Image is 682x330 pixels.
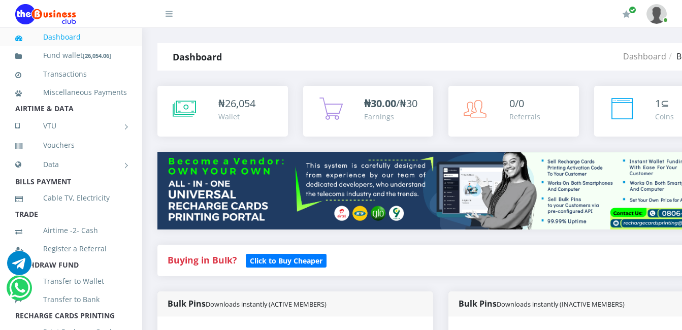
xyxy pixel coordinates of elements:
b: ₦30.00 [364,96,396,110]
div: Referrals [509,111,540,122]
a: Transactions [15,62,127,86]
span: /₦30 [364,96,417,110]
a: 0/0 Referrals [448,86,579,137]
a: Click to Buy Cheaper [246,254,327,266]
a: Miscellaneous Payments [15,81,127,104]
img: Logo [15,4,76,24]
a: Airtime -2- Cash [15,219,127,242]
span: 1 [655,96,661,110]
div: ⊆ [655,96,674,111]
a: ₦30.00/₦30 Earnings [303,86,434,137]
div: Wallet [218,111,255,122]
strong: Bulk Pins [168,298,327,309]
a: ₦26,054 Wallet [157,86,288,137]
strong: Dashboard [173,51,222,63]
span: Renew/Upgrade Subscription [629,6,636,14]
small: [ ] [83,52,111,59]
i: Renew/Upgrade Subscription [623,10,630,18]
a: Cable TV, Electricity [15,186,127,210]
a: Chat for support [9,283,30,300]
div: ₦ [218,96,255,111]
small: Downloads instantly (ACTIVE MEMBERS) [206,300,327,309]
span: 26,054 [225,96,255,110]
a: Data [15,152,127,177]
small: Downloads instantly (INACTIVE MEMBERS) [497,300,625,309]
strong: Bulk Pins [459,298,625,309]
b: Click to Buy Cheaper [250,256,322,266]
a: Transfer to Bank [15,288,127,311]
span: 0/0 [509,96,524,110]
a: Register a Referral [15,237,127,260]
b: 26,054.06 [85,52,109,59]
a: Transfer to Wallet [15,270,127,293]
img: User [646,4,667,24]
div: Earnings [364,111,417,122]
a: Fund wallet[26,054.06] [15,44,127,68]
a: Chat for support [7,258,31,275]
strong: Buying in Bulk? [168,254,237,266]
a: Vouchers [15,134,127,157]
div: Coins [655,111,674,122]
a: Dashboard [15,25,127,49]
a: Dashboard [623,51,666,62]
a: VTU [15,113,127,139]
